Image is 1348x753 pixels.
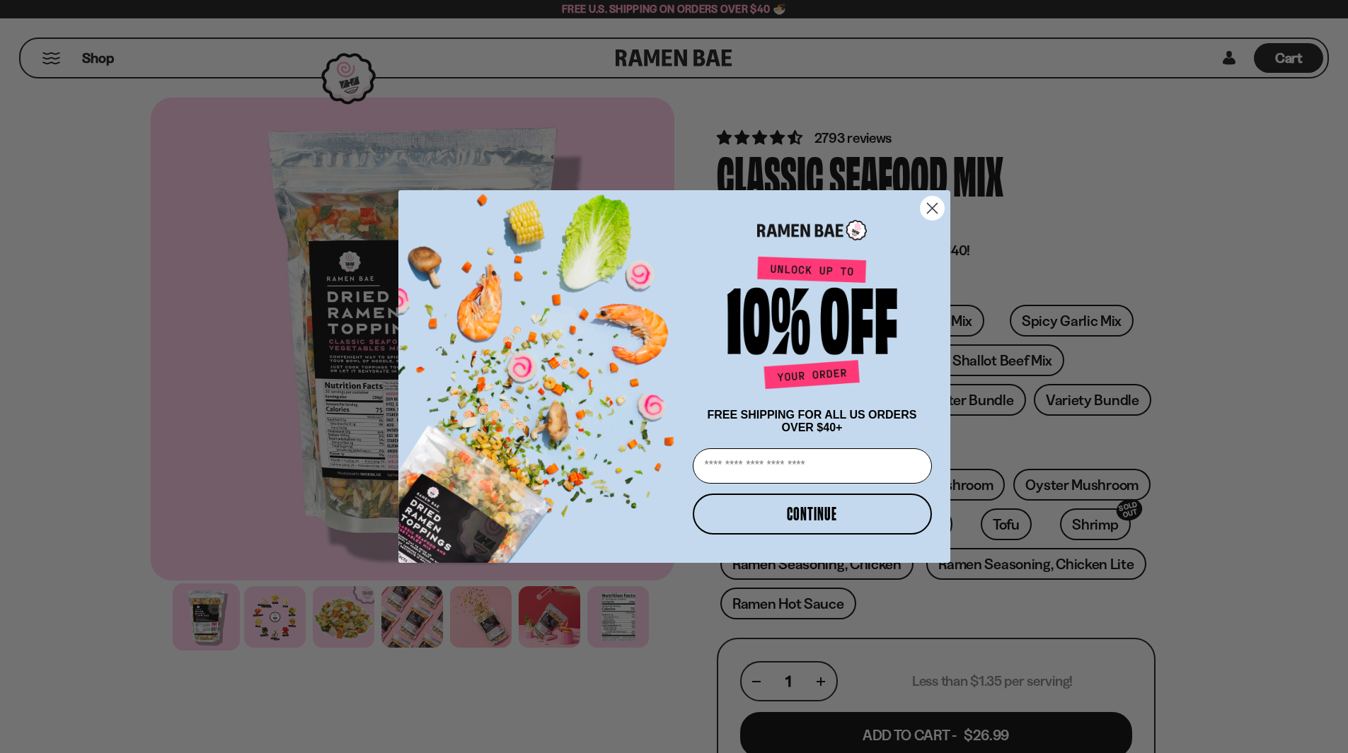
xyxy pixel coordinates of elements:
[707,409,916,433] span: FREE SHIPPING FOR ALL US ORDERS OVER $40+
[920,196,945,221] button: Close dialog
[398,178,687,563] img: ce7035ce-2e49-461c-ae4b-8ade7372f32c.png
[757,218,867,242] img: Ramen Bae Logo
[724,256,901,395] img: Unlock up to 10% off
[693,494,932,535] button: CONTINUE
